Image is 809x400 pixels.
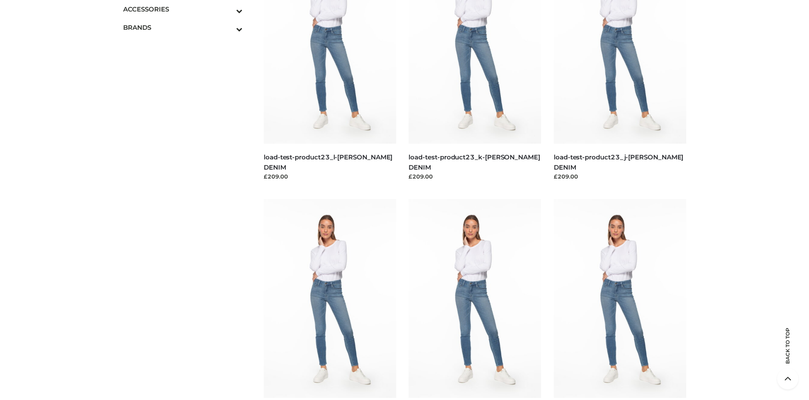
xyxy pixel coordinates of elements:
span: ACCESSORIES [123,4,243,14]
div: £209.00 [554,172,686,181]
a: load-test-product23_k-[PERSON_NAME] DENIM [409,153,540,171]
div: £209.00 [264,172,396,181]
a: load-test-product23_l-[PERSON_NAME] DENIM [264,153,392,171]
div: £209.00 [409,172,541,181]
a: BRANDSToggle Submenu [123,18,243,37]
span: Back to top [777,343,798,364]
span: BRANDS [123,23,243,32]
a: load-test-product23_j-[PERSON_NAME] DENIM [554,153,683,171]
button: Toggle Submenu [213,18,242,37]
